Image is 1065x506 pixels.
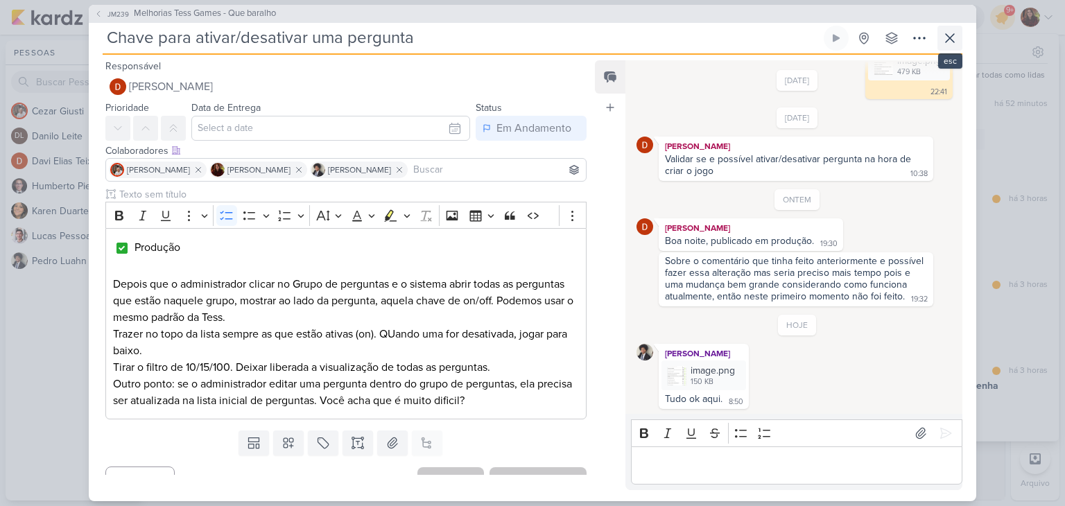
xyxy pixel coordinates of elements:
[105,102,149,114] label: Prioridade
[661,221,840,235] div: [PERSON_NAME]
[311,163,325,177] img: Pedro Luahn Simões
[105,228,587,419] div: Editor editing area: main
[135,241,180,254] span: Produção
[105,202,587,229] div: Editor toolbar
[105,143,587,158] div: Colaboradores
[897,67,942,78] div: 479 KB
[105,466,175,494] button: Cancelar
[227,164,291,176] span: [PERSON_NAME]
[110,78,126,95] img: Davi Elias Teixeira
[938,53,962,69] div: esc
[665,255,926,302] div: Sobre o comentário que tinha feito anteriormente e possível fazer essa alteração mas seria precis...
[105,74,587,99] button: [PERSON_NAME]
[911,294,928,305] div: 19:32
[637,137,653,153] img: Davi Elias Teixeira
[476,102,502,114] label: Status
[129,78,213,95] span: [PERSON_NAME]
[665,393,722,405] div: Tudo ok aqui.
[191,102,261,114] label: Data de Entrega
[113,326,579,359] p: Trazer no topo da lista sempre as que estão ativas (on). QUando uma for desativada, jogar para ba...
[103,26,821,51] input: Kard Sem Título
[820,238,838,250] div: 19:30
[211,163,225,177] img: Jaqueline Molina
[661,360,746,390] div: image.png
[191,116,470,141] input: Select a date
[667,366,686,385] img: RKwnv3kun3OXAgWOj6uEyVl7lzFVcF4kqpDV4nT9.png
[113,376,579,409] p: Outro ponto: se o administrador editar uma pergunta dentro do grupo de perguntas, ela precisa ser...
[631,419,962,446] div: Editor toolbar
[930,87,947,98] div: 22:41
[631,446,962,485] div: Editor editing area: main
[113,276,579,326] p: Depois que o administrador clicar no Grupo de perguntas e o sistema abrir todas as perguntas que ...
[661,347,746,360] div: [PERSON_NAME]
[661,139,930,153] div: [PERSON_NAME]
[831,33,842,44] div: Ligar relógio
[665,153,914,177] div: Validar se e possível ativar/desativar pergunta na hora de criar o jogo
[637,218,653,235] img: Davi Elias Teixeira
[127,164,190,176] span: [PERSON_NAME]
[328,164,391,176] span: [PERSON_NAME]
[691,376,735,387] div: 150 KB
[874,55,893,75] img: 6tDsSC5k0czjLR3Us03WYizwreHHFF08f2UZdH1r.png
[116,187,587,202] input: Texto sem título
[868,51,950,80] div: image.png
[729,396,743,408] div: 8:50
[691,363,735,378] div: image.png
[637,344,653,360] img: Pedro Luahn Simões
[910,168,928,180] div: 10:38
[496,120,571,137] div: Em Andamento
[665,235,814,247] div: Boa noite, publicado em produção.
[476,116,587,141] button: Em Andamento
[113,359,579,376] p: Tirar o filtro de 10/15/100. Deixar liberada a visualização de todas as perguntas.
[105,60,161,72] label: Responsável
[410,162,583,178] input: Buscar
[110,163,124,177] img: Cezar Giusti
